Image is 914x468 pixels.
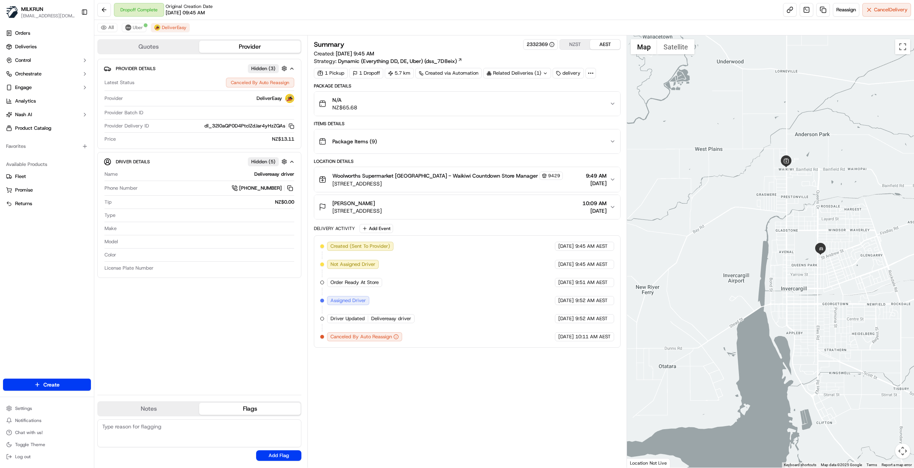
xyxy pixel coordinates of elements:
[6,6,18,18] img: MILKRUN
[575,333,611,340] span: 10:11 AM AEST
[558,243,574,250] span: [DATE]
[784,462,816,468] button: Keyboard shortcuts
[332,138,377,145] span: Package Items ( 9 )
[98,403,199,415] button: Notes
[415,68,482,78] div: Created via Automation
[15,200,32,207] span: Returns
[558,279,574,286] span: [DATE]
[104,62,295,75] button: Provider DetailsHidden (3)
[3,427,91,438] button: Chat with us!
[3,451,91,462] button: Log out
[3,140,91,152] div: Favorites
[21,5,43,13] button: MILKRUN
[332,199,375,207] span: [PERSON_NAME]
[104,123,149,129] span: Provider Delivery ID
[6,173,88,180] a: Fleet
[3,198,91,210] button: Returns
[558,297,574,304] span: [DATE]
[104,252,116,258] span: Color
[104,79,134,86] span: Latest Status
[15,125,51,132] span: Product Catalog
[3,3,78,21] button: MILKRUNMILKRUN[EMAIL_ADDRESS][DOMAIN_NAME]
[3,109,91,121] button: Nash AI
[104,171,118,178] span: Name
[43,381,60,388] span: Create
[332,180,563,187] span: [STREET_ADDRESS]
[104,136,116,143] span: Price
[15,454,31,460] span: Log out
[232,184,294,192] a: [PHONE_NUMBER]
[359,224,393,233] button: Add Event
[104,265,154,272] span: License Plate Number
[251,65,275,72] span: Hidden ( 3 )
[3,27,91,39] a: Orders
[575,261,608,268] span: 9:45 AM AEST
[104,238,118,245] span: Model
[330,315,365,322] span: Driver Updated
[199,41,300,53] button: Provider
[256,450,301,461] button: Add Flag
[116,159,150,165] span: Driver Details
[104,109,143,116] span: Provider Batch ID
[314,121,621,127] div: Items Details
[15,111,32,118] span: Nash AI
[15,442,45,448] span: Toggle Theme
[166,3,213,9] span: Original Creation Date
[133,25,143,31] span: Uber
[104,155,295,168] button: Driver DetailsHidden (5)
[866,463,877,467] a: Terms (opens in new tab)
[3,81,91,94] button: Engage
[3,68,91,80] button: Orchestrate
[314,57,462,65] div: Strategy:
[15,405,32,411] span: Settings
[162,25,186,31] span: DeliverEasy
[3,415,91,426] button: Notifications
[332,172,538,180] span: Woolworths Supermarket [GEOGRAPHIC_DATA] - Waikiwi Countdown Store Manager
[332,104,357,111] span: NZ$65.68
[272,136,294,143] span: NZ$13.11
[3,403,91,414] button: Settings
[330,261,375,268] span: Not Assigned Driver
[558,261,574,268] span: [DATE]
[814,243,826,255] div: 2
[3,170,91,183] button: Fleet
[336,50,374,57] span: [DATE] 9:45 AM
[548,173,560,179] span: 9429
[349,68,383,78] div: 1 Dropoff
[3,158,91,170] div: Available Products
[527,41,555,48] button: 2332369
[332,96,357,104] span: N/A
[122,23,146,32] button: Uber
[575,315,608,322] span: 9:52 AM AEST
[553,68,584,78] div: delivery
[338,57,462,65] a: Dynamic (Everything DD, DE, Uber) (dss_7D8eix)
[314,226,355,232] div: Delivery Activity
[3,184,91,196] button: Promise
[330,243,390,250] span: Created (Sent To Provider)
[15,98,36,104] span: Analytics
[314,167,620,192] button: Woolworths Supermarket [GEOGRAPHIC_DATA] - Waikiwi Countdown Store Manager9429[STREET_ADDRESS]9:4...
[314,92,620,116] button: N/ANZ$65.68
[657,39,694,54] button: Show satellite imagery
[627,458,670,468] div: Location Not Live
[629,458,654,468] img: Google
[121,171,294,178] div: Delivereasy driver
[895,39,910,54] button: Toggle fullscreen view
[629,458,654,468] a: Open this area in Google Maps (opens a new window)
[330,297,366,304] span: Assigned Driver
[15,430,43,436] span: Chat with us!
[115,199,294,206] div: NZ$0.00
[575,297,608,304] span: 9:52 AM AEST
[199,403,300,415] button: Flags
[125,25,131,31] img: uber-new-logo.jpeg
[3,54,91,66] button: Control
[98,41,199,53] button: Quotes
[836,6,856,13] span: Reassign
[97,23,117,32] button: All
[586,172,607,180] span: 9:49 AM
[257,95,282,102] span: DeliverEasy
[15,57,31,64] span: Control
[21,13,75,19] button: [EMAIL_ADDRESS][DOMAIN_NAME]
